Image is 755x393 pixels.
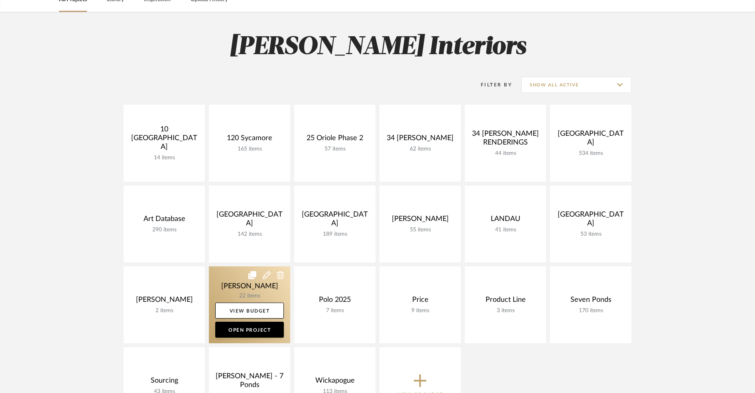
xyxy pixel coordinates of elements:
div: LANDAU [471,215,540,227]
div: Polo 2025 [301,295,369,307]
div: Sourcing [130,376,199,388]
div: 7 items [301,307,369,314]
div: 44 items [471,150,540,157]
div: Wickapogue [301,376,369,388]
div: Price [386,295,454,307]
h2: [PERSON_NAME] Interiors [90,32,665,62]
div: 9 items [386,307,454,314]
div: 290 items [130,227,199,233]
div: [GEOGRAPHIC_DATA] [215,210,284,231]
div: [GEOGRAPHIC_DATA] [301,210,369,231]
div: 120 Sycamore [215,134,284,146]
a: View Budget [215,303,284,319]
div: 34 [PERSON_NAME] RENDERINGS [471,129,540,150]
div: 2 items [130,307,199,314]
div: 25 Oriole Phase 2 [301,134,369,146]
div: [GEOGRAPHIC_DATA] [556,129,625,150]
div: [PERSON_NAME] [386,215,454,227]
div: Art Database [130,215,199,227]
div: 53 items [556,231,625,238]
a: Open Project [215,322,284,338]
div: [GEOGRAPHIC_DATA] [556,210,625,231]
div: 41 items [471,227,540,233]
div: Seven Ponds [556,295,625,307]
div: 165 items [215,146,284,153]
div: 62 items [386,146,454,153]
div: 534 items [556,150,625,157]
div: 34 [PERSON_NAME] [386,134,454,146]
div: Product Line [471,295,540,307]
div: 55 items [386,227,454,233]
div: 10 [GEOGRAPHIC_DATA] [130,125,199,154]
div: 189 items [301,231,369,238]
div: 3 items [471,307,540,314]
div: 170 items [556,307,625,314]
div: 57 items [301,146,369,153]
div: 142 items [215,231,284,238]
div: [PERSON_NAME] [130,295,199,307]
div: Filter By [470,81,512,89]
div: 14 items [130,154,199,161]
div: [PERSON_NAME] - 7 Ponds [215,372,284,393]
